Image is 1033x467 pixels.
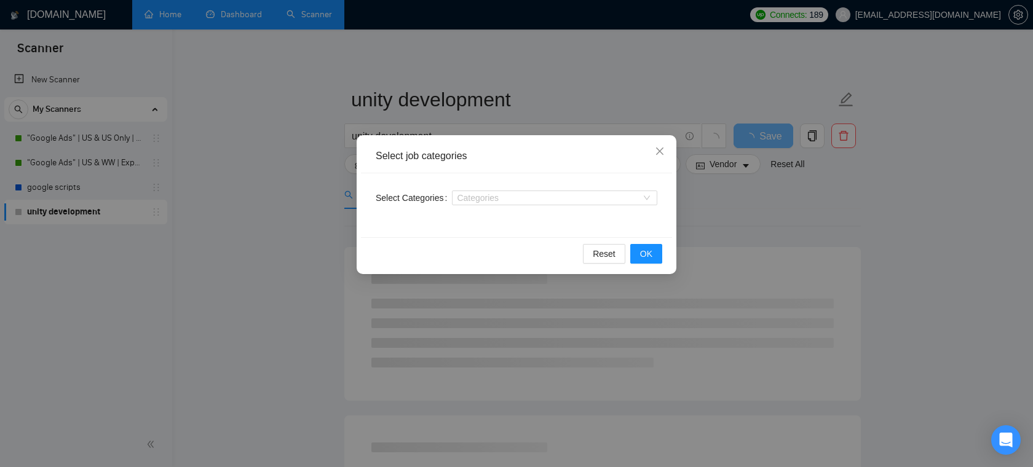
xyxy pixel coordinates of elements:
[655,146,665,156] span: close
[376,188,452,208] label: Select Categories
[991,425,1021,455] div: Open Intercom Messenger
[640,247,652,261] span: OK
[593,247,615,261] span: Reset
[630,244,662,264] button: OK
[583,244,625,264] button: Reset
[376,149,657,163] div: Select job categories
[643,135,676,168] button: Close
